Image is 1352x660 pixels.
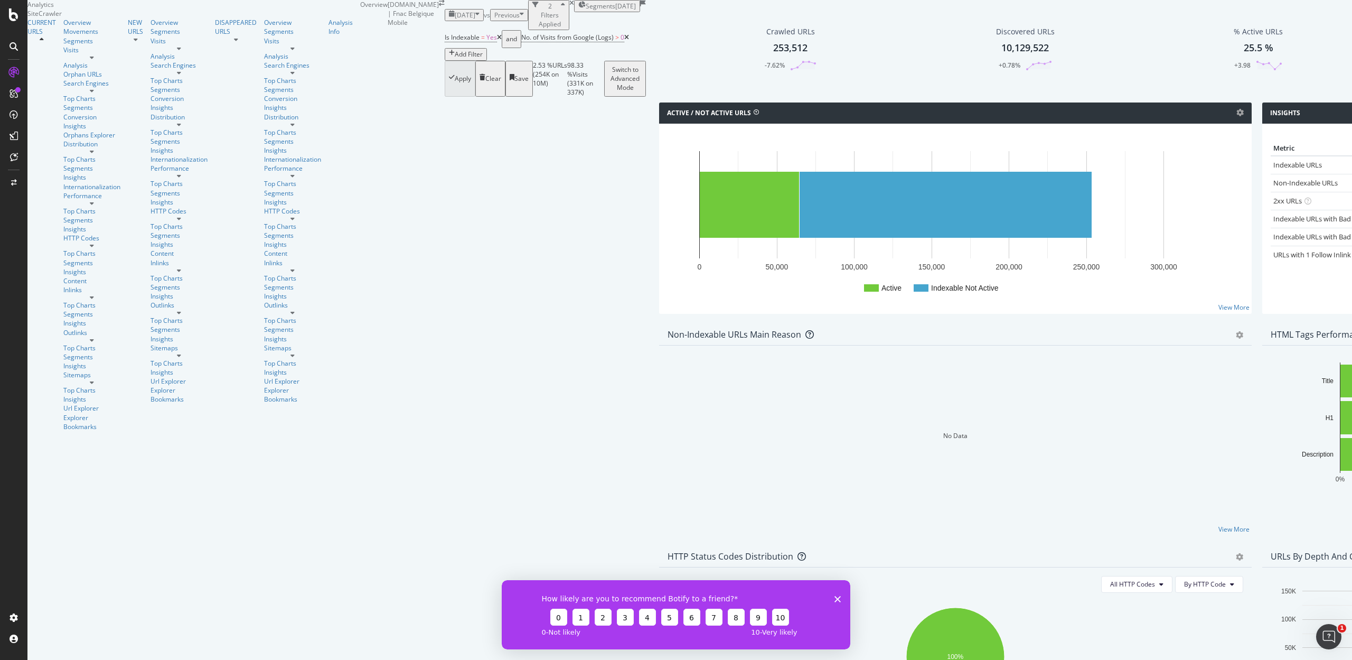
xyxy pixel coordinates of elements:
[63,173,120,182] a: Insights
[215,18,257,36] a: DISAPPEARED URLS
[151,325,208,334] a: Segments
[502,580,850,649] iframe: Enquête de Botify
[567,61,604,97] div: 98.33 % Visits ( 331K on 337K )
[151,301,208,310] div: Outlinks
[264,359,321,368] div: Top Charts
[128,18,143,36] a: NEW URLS
[63,113,120,122] a: Conversion
[151,94,208,103] a: Conversion
[151,274,208,283] div: Top Charts
[63,258,120,267] div: Segments
[151,231,208,240] a: Segments
[475,61,505,97] button: Clear
[264,113,321,122] a: Distribution
[63,395,120,404] a: Insights
[27,9,360,18] div: SiteCrawler
[151,386,208,404] a: Explorer Bookmarks
[151,359,208,368] div: Top Charts
[63,310,120,319] a: Segments
[151,155,208,164] a: Internationalization
[264,36,321,45] a: Visits
[151,189,208,198] a: Segments
[63,45,120,54] a: Visits
[766,26,815,37] div: Crawled URLs
[182,29,199,45] button: 6
[63,182,120,191] div: Internationalization
[151,103,208,112] div: Insights
[1338,624,1346,633] span: 1
[264,249,321,258] a: Content
[151,179,208,188] a: Top Charts
[264,316,321,325] a: Top Charts
[248,29,265,45] button: 9
[151,222,208,231] a: Top Charts
[264,258,321,267] div: Inlinks
[1001,41,1049,55] div: 10,129,522
[63,131,120,140] a: Orphans Explorer
[264,368,321,377] div: Insights
[264,189,321,198] a: Segments
[264,292,321,301] a: Insights
[445,9,484,21] button: [DATE]
[773,41,808,55] div: 253,512
[333,16,339,22] div: Fermer l'enquête
[93,29,110,45] button: 2
[151,52,208,61] a: Analysis
[151,137,208,146] a: Segments
[151,207,208,216] div: HTTP Codes
[999,61,1020,70] div: +0.78%
[63,207,120,216] a: Top Charts
[198,49,296,55] div: 10 - Very likely
[63,386,120,395] a: Top Charts
[765,61,785,70] div: -7.62%
[71,29,88,45] button: 1
[264,334,321,343] div: Insights
[264,61,321,70] a: Search Engines
[63,61,120,70] a: Analysis
[1236,553,1243,561] div: gear
[63,103,120,112] div: Segments
[151,198,208,207] a: Insights
[63,249,120,258] a: Top Charts
[151,258,208,267] a: Inlinks
[115,29,132,45] button: 3
[63,36,120,45] div: Segments
[264,103,321,112] div: Insights
[264,198,321,207] a: Insights
[27,18,56,36] a: CURRENT URLS
[264,301,321,310] a: Outlinks
[63,191,120,200] div: Performance
[151,61,208,70] div: Search Engines
[264,155,321,164] div: Internationalization
[264,164,321,173] a: Performance
[506,32,517,47] div: and
[63,276,120,285] a: Content
[63,301,120,310] div: Top Charts
[264,274,321,283] div: Top Charts
[264,128,321,137] div: Top Charts
[264,85,321,94] div: Segments
[40,14,288,23] div: How likely are you to recommend Botify to a friend?
[63,404,120,413] a: Url Explorer
[63,122,120,131] a: Insights
[514,74,529,83] div: Save
[264,137,321,146] a: Segments
[63,328,120,337] a: Outlinks
[151,36,208,45] a: Visits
